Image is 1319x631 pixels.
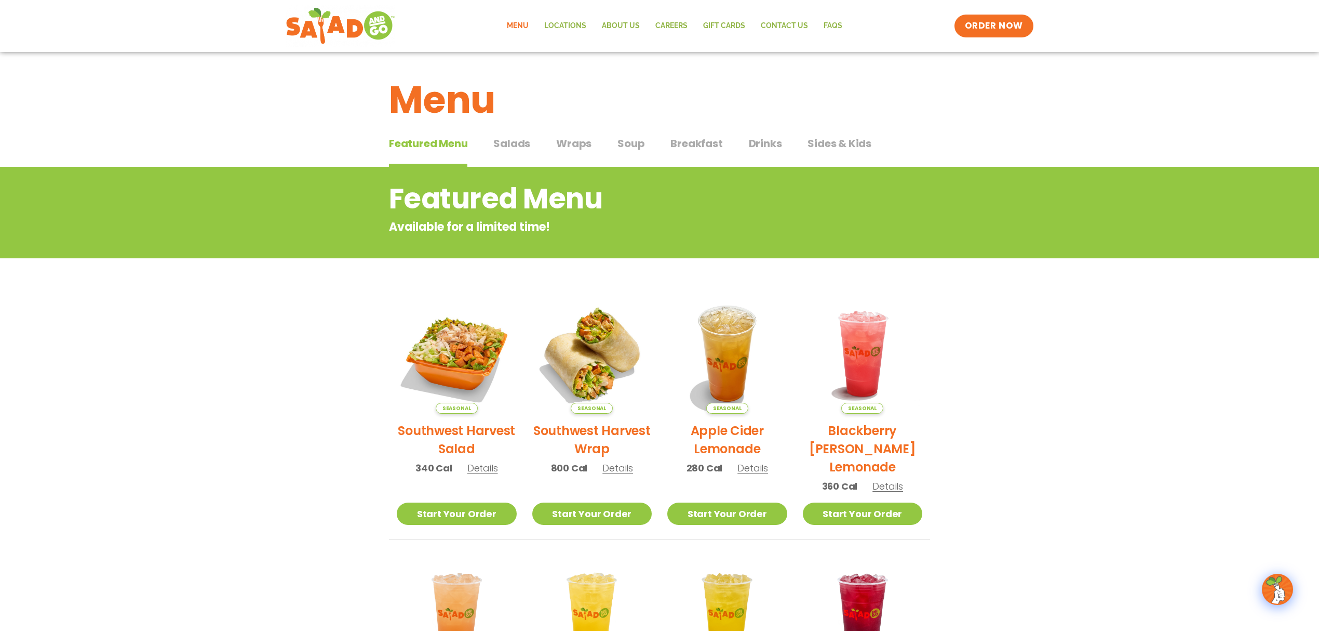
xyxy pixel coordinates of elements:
[695,14,753,38] a: GIFT CARDS
[803,422,923,476] h2: Blackberry [PERSON_NAME] Lemonade
[532,294,652,414] img: Product photo for Southwest Harvest Wrap
[467,462,498,475] span: Details
[436,403,478,414] span: Seasonal
[556,136,591,151] span: Wraps
[841,403,883,414] span: Seasonal
[1263,575,1292,604] img: wpChatIcon
[532,503,652,525] a: Start Your Order
[551,461,588,475] span: 800 Cal
[803,294,923,414] img: Product photo for Blackberry Bramble Lemonade
[286,5,395,47] img: new-SAG-logo-768×292
[667,503,787,525] a: Start Your Order
[571,403,613,414] span: Seasonal
[499,14,850,38] nav: Menu
[965,20,1023,32] span: ORDER NOW
[667,294,787,414] img: Product photo for Apple Cider Lemonade
[389,218,846,235] p: Available for a limited time!
[816,14,850,38] a: FAQs
[749,136,782,151] span: Drinks
[397,503,517,525] a: Start Your Order
[954,15,1033,37] a: ORDER NOW
[397,422,517,458] h2: Southwest Harvest Salad
[499,14,536,38] a: Menu
[753,14,816,38] a: Contact Us
[389,132,930,167] div: Tabbed content
[389,178,846,220] h2: Featured Menu
[648,14,695,38] a: Careers
[397,294,517,414] img: Product photo for Southwest Harvest Salad
[872,480,903,493] span: Details
[493,136,530,151] span: Salads
[389,136,467,151] span: Featured Menu
[737,462,768,475] span: Details
[670,136,722,151] span: Breakfast
[389,72,930,128] h1: Menu
[667,422,787,458] h2: Apple Cider Lemonade
[617,136,644,151] span: Soup
[594,14,648,38] a: About Us
[807,136,871,151] span: Sides & Kids
[687,461,723,475] span: 280 Cal
[822,479,858,493] span: 360 Cal
[803,503,923,525] a: Start Your Order
[536,14,594,38] a: Locations
[532,422,652,458] h2: Southwest Harvest Wrap
[706,403,748,414] span: Seasonal
[415,461,452,475] span: 340 Cal
[602,462,633,475] span: Details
